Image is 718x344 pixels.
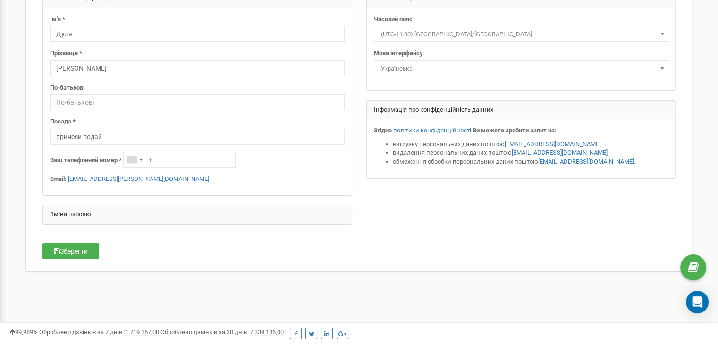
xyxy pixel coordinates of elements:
div: Інформація про конфіденційність данних [367,101,676,120]
li: вигрузку персональних даних поштою , [393,140,668,149]
label: Мова інтерфейсу [374,49,423,58]
label: Посада * [50,117,76,126]
label: Ім'я * [50,15,65,24]
a: політики конфіденційності [393,127,471,134]
span: Українська [374,60,668,76]
li: видалення персональних даних поштою , [393,148,668,157]
li: обмеження обробки персональних даних поштою . [393,157,668,166]
div: Зміна паролю [43,205,352,224]
span: Оброблено дзвінків за 30 днів : [160,328,284,336]
span: Оброблено дзвінків за 7 днів : [39,328,159,336]
span: 99,989% [9,328,38,336]
input: Прізвище [50,60,345,76]
input: Ім'я [50,26,345,42]
a: [EMAIL_ADDRESS][DOMAIN_NAME] [512,149,608,156]
input: +1-800-555-55-55 [123,152,236,168]
strong: Ви можете зробити запит на: [473,127,557,134]
u: 1 719 357,00 [125,328,159,336]
span: (UTC-11:00) Pacific/Midway [377,28,665,41]
a: [EMAIL_ADDRESS][DOMAIN_NAME] [505,140,600,147]
a: [EMAIL_ADDRESS][PERSON_NAME][DOMAIN_NAME] [68,175,209,182]
strong: Email: [50,175,67,182]
div: Telephone country code [124,152,145,167]
button: Зберегти [42,243,99,259]
label: Ваш телефонний номер * [50,156,122,165]
span: Українська [377,62,665,75]
a: [EMAIL_ADDRESS][DOMAIN_NAME] [538,158,634,165]
u: 7 339 146,00 [250,328,284,336]
label: Прізвище * [50,49,82,58]
div: Open Intercom Messenger [686,291,709,313]
label: Часовий пояс [374,15,413,24]
strong: Згідно [374,127,392,134]
label: По-батькові [50,83,84,92]
input: Посада [50,129,345,145]
input: По-батькові [50,94,345,110]
span: (UTC-11:00) Pacific/Midway [374,26,668,42]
